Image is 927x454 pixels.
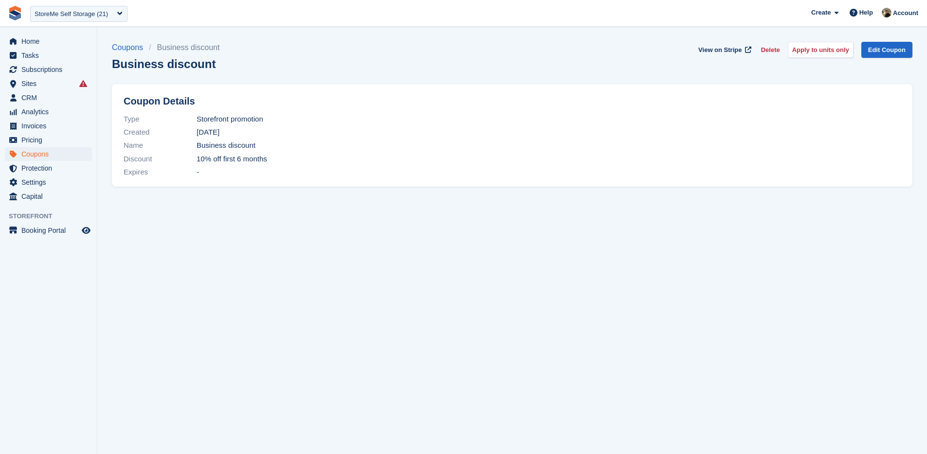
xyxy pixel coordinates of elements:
a: menu [5,49,92,62]
a: menu [5,224,92,237]
span: Invoices [21,119,80,133]
span: Storefront [9,211,97,221]
span: 10% off first 6 months [197,154,267,165]
div: StoreMe Self Storage (21) [35,9,108,19]
span: Expires [124,167,197,178]
h1: Business discount [112,57,225,70]
i: Smart entry sync failures have occurred [79,80,87,87]
span: Protection [21,161,80,175]
a: menu [5,91,92,105]
span: Booking Portal [21,224,80,237]
a: View on Stripe [694,42,753,58]
span: CRM [21,91,80,105]
img: stora-icon-8386f47178a22dfd0bd8f6a31ec36ba5ce8667c1dd55bd0f319d3a0aa187defe.svg [8,6,22,20]
span: Sites [21,77,80,90]
span: Business discount [197,140,255,151]
a: menu [5,190,92,203]
span: Subscriptions [21,63,80,76]
a: menu [5,119,92,133]
span: View on Stripe [698,45,742,55]
button: Delete [757,42,784,58]
span: Account [893,8,918,18]
a: menu [5,147,92,161]
span: - [197,167,199,178]
span: Coupons [21,147,80,161]
a: menu [5,63,92,76]
span: Settings [21,175,80,189]
h2: Coupon Details [124,96,901,107]
a: menu [5,175,92,189]
span: Create [811,8,831,17]
span: Created [124,127,197,138]
nav: breadcrumbs [112,42,225,53]
span: Help [859,8,873,17]
a: menu [5,35,92,48]
span: Type [124,114,197,125]
span: Discount [124,154,197,165]
a: Preview store [80,225,92,236]
span: Home [21,35,80,48]
a: menu [5,161,92,175]
span: Analytics [21,105,80,119]
span: Storefront promotion [197,114,263,125]
span: [DATE] [197,127,219,138]
span: Name [124,140,197,151]
a: menu [5,133,92,147]
a: Edit Coupon [861,42,912,58]
span: Pricing [21,133,80,147]
span: Tasks [21,49,80,62]
img: Oliver Bruce [882,8,891,17]
a: menu [5,77,92,90]
span: Capital [21,190,80,203]
a: Coupons [112,42,149,53]
a: menu [5,105,92,119]
button: Apply to units only [788,42,854,58]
